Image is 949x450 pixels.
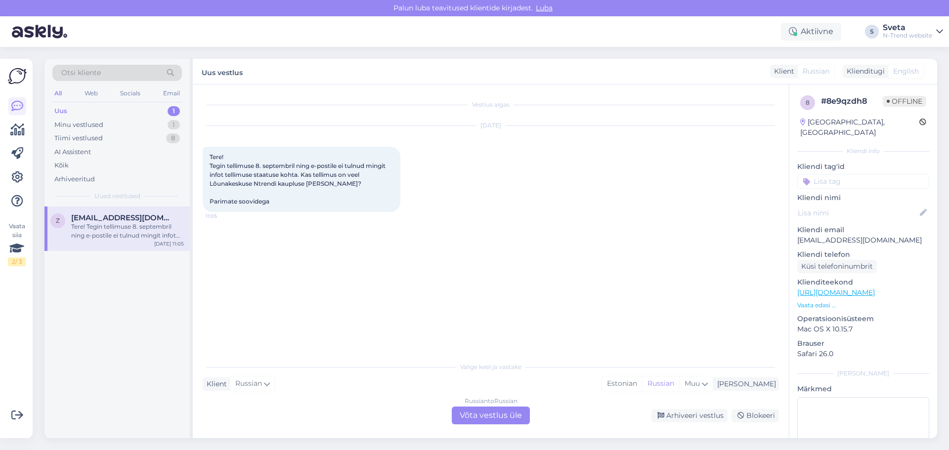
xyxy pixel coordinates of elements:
[883,96,926,107] span: Offline
[797,249,929,260] p: Kliendi telefon
[166,133,180,143] div: 8
[713,379,776,389] div: [PERSON_NAME]
[797,301,929,310] p: Vaata edasi ...
[8,67,27,85] img: Askly Logo
[883,32,932,40] div: N-Trend website
[203,363,779,371] div: Valige keel ja vastake
[54,133,103,143] div: Tiimi vestlused
[800,117,919,138] div: [GEOGRAPHIC_DATA], [GEOGRAPHIC_DATA]
[52,87,64,100] div: All
[8,222,26,266] div: Vaata siia
[203,121,779,130] div: [DATE]
[54,174,95,184] div: Arhiveeritud
[56,217,60,224] span: z
[685,379,700,388] span: Muu
[770,66,794,77] div: Klient
[797,162,929,172] p: Kliendi tag'id
[203,100,779,109] div: Vestlus algas
[203,379,227,389] div: Klient
[732,409,779,422] div: Blokeeri
[797,338,929,349] p: Brauser
[797,314,929,324] p: Operatsioonisüsteem
[235,378,262,389] span: Russian
[797,147,929,156] div: Kliendi info
[797,260,877,273] div: Küsi telefoninumbrit
[118,87,142,100] div: Socials
[797,277,929,287] p: Klienditeekond
[797,369,929,378] div: [PERSON_NAME]
[642,376,679,391] div: Russian
[202,65,243,78] label: Uus vestlus
[806,99,810,106] span: 8
[168,120,180,130] div: 1
[168,106,180,116] div: 1
[61,68,101,78] span: Otsi kliente
[71,213,174,222] span: zha352005@yandex.ru
[821,95,883,107] div: # 8e9qzdh8
[883,24,943,40] a: SvetaN-Trend website
[94,192,140,201] span: Uued vestlused
[452,407,530,424] div: Võta vestlus üle
[465,397,518,406] div: Russian to Russian
[883,24,932,32] div: Sveta
[54,106,67,116] div: Uus
[893,66,919,77] span: English
[54,120,103,130] div: Minu vestlused
[210,153,387,205] span: Tere! Tegin tellimuse 8. septembril ning e-postile ei tulnud mingit infot tellimuse staatuse koht...
[797,174,929,189] input: Lisa tag
[797,384,929,394] p: Märkmed
[843,66,885,77] div: Klienditugi
[865,25,879,39] div: S
[533,3,556,12] span: Luba
[797,349,929,359] p: Safari 26.0
[71,222,184,240] div: Tere! Tegin tellimuse 8. septembril ning e-postile ei tulnud mingit infot tellimuse staatuse koht...
[206,212,243,220] span: 11:05
[798,207,918,218] input: Lisa nimi
[54,161,69,170] div: Kõik
[797,225,929,235] p: Kliendi email
[803,66,829,77] span: Russian
[651,409,728,422] div: Arhiveeri vestlus
[797,235,929,245] p: [EMAIL_ADDRESS][DOMAIN_NAME]
[781,23,841,41] div: Aktiivne
[8,257,26,266] div: 2 / 3
[602,376,642,391] div: Estonian
[54,147,91,157] div: AI Assistent
[797,193,929,203] p: Kliendi nimi
[154,240,184,247] div: [DATE] 11:05
[797,288,875,297] a: [URL][DOMAIN_NAME]
[83,87,100,100] div: Web
[161,87,182,100] div: Email
[797,324,929,334] p: Mac OS X 10.15.7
